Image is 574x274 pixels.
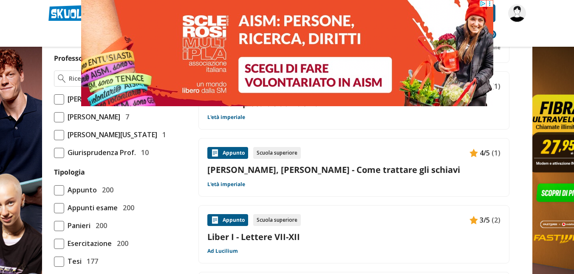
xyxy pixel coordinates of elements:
input: Ricerca professore [69,74,172,83]
label: Professore [54,54,90,63]
div: Scuola superiore [253,147,301,159]
span: [PERSON_NAME][US_STATE] [64,129,157,140]
div: Appunto [207,147,248,159]
label: Tipologia [54,167,85,177]
a: Ad Lucilium [207,248,238,254]
span: [PERSON_NAME] [64,111,120,122]
img: Appunti contenuto [211,149,219,157]
span: Appunti esame [64,202,118,213]
img: Ricerca professore [58,74,66,83]
span: 200 [99,184,113,195]
img: Appunti contenuto [469,216,478,224]
span: 200 [119,202,134,213]
span: [PERSON_NAME] [64,93,120,105]
span: (1) [492,81,500,92]
span: Tesi [64,256,82,267]
span: (1) [492,147,500,158]
span: 4/5 [480,147,490,158]
span: 1 [159,129,166,140]
span: 3/5 [480,215,490,226]
span: Panieri [64,220,90,231]
span: Giurisprudenza Prof. [64,147,136,158]
span: Appunto [64,184,97,195]
span: 200 [92,220,107,231]
span: 200 [113,238,128,249]
a: L'età imperiale [207,181,245,188]
span: (2) [492,215,500,226]
a: Liber I - Lettere VII-XII [207,231,500,243]
span: 10 [138,147,149,158]
span: Esercitazione [64,238,112,249]
img: bananamarciaporcamado [508,4,526,22]
span: 177 [83,256,98,267]
img: Appunti contenuto [469,149,478,157]
img: Appunti contenuto [211,216,219,224]
a: [PERSON_NAME], [PERSON_NAME] - Come trattare gli schiavi [207,164,500,175]
a: L'età imperiale [207,114,245,121]
span: 7 [122,111,129,122]
div: Scuola superiore [253,214,301,226]
div: Appunto [207,214,248,226]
